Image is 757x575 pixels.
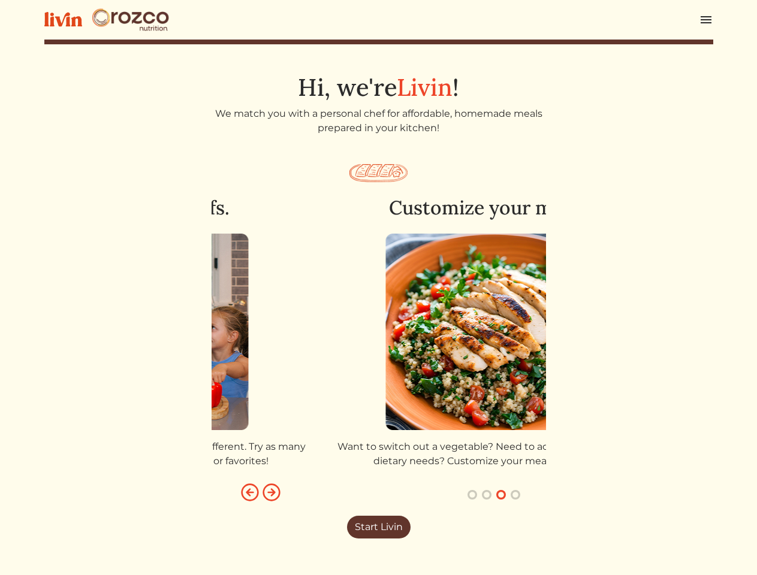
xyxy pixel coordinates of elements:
p: Want to switch out a vegetable? Need to accommodate various dietary needs? Customize your meals a... [324,440,658,468]
img: arrow_left_circle-e85112c684eda759d60b36925cadc85fc21d73bdafaa37c14bdfe87aa8b63651.svg [240,483,260,502]
img: menu_hamburger-cb6d353cf0ecd9f46ceae1c99ecbeb4a00e71ca567a856bd81f57e9d8c17bb26.svg [699,13,713,27]
a: Start Livin [347,516,411,538]
h1: Hi, we're ! [44,73,713,102]
img: customize_meals-30a1fb496f0c0461b032050488b9b92ff7cd70a636152f908269df9f04d536d1.png [386,234,596,430]
p: We match you with a personal chef for affordable, homemade meals prepared in your kitchen! [212,107,546,135]
img: try_chefs-507d21520d5c4ade5bbfe40f59efaeedb24c255d6ecf17fe6a5879f8a58da189.png [39,234,249,430]
img: arrow_right_circle-0c737bc566e65d76d80682a015965e9d48686a7e0252d16461ad7fdad8d1263b.svg [262,483,281,502]
img: Orozco Nutrition [92,8,170,32]
span: Livin [397,72,453,102]
img: salmon_plate-7b7466995c04d3751ae4af77f50094417e75221c2a488d61e9b9888cdcba9572.svg [349,164,408,182]
h2: Customize your meals. [324,196,658,219]
img: livin-logo-a0d97d1a881af30f6274990eb6222085a2533c92bbd1e4f22c21b4f0d0e3210c.svg [44,12,82,27]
